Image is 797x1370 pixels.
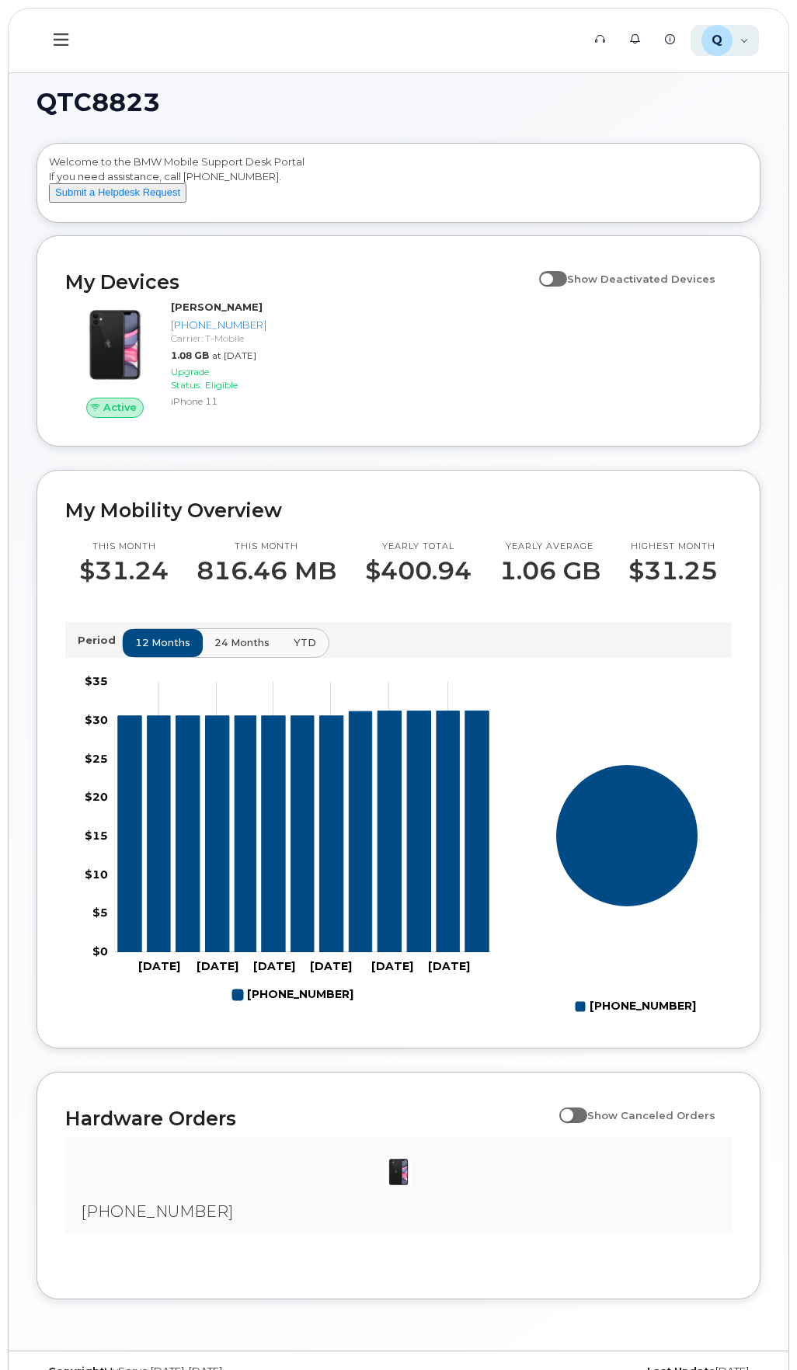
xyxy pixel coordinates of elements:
[79,557,169,585] p: $31.24
[85,713,108,727] tspan: $30
[575,993,696,1020] g: Legend
[559,1101,572,1113] input: Show Canceled Orders
[587,1109,715,1121] span: Show Canceled Orders
[78,308,152,382] img: iPhone_11.jpg
[365,557,472,585] p: $400.94
[65,300,275,418] a: Active[PERSON_NAME][PHONE_NUMBER]Carrier: T-Mobile1.08 GBat [DATE]Upgrade Status:EligibleiPhone 11
[85,674,492,1008] g: Chart
[171,332,269,345] div: Carrier: T-Mobile
[205,379,238,391] span: Eligible
[197,557,336,585] p: 816.46 MB
[294,635,316,650] span: YTD
[383,1156,414,1187] img: iPhone_11.jpg
[65,1107,552,1130] h2: Hardware Orders
[232,982,353,1008] g: Legend
[628,541,718,553] p: Highest month
[81,1202,233,1221] span: [PHONE_NUMBER]
[78,633,122,648] p: Period
[499,541,600,553] p: Yearly average
[171,395,269,408] div: iPhone 11
[103,400,137,415] span: Active
[253,959,295,973] tspan: [DATE]
[232,982,353,1008] g: 864-275-3637
[197,959,238,973] tspan: [DATE]
[567,273,715,285] span: Show Deactivated Devices
[49,183,186,203] button: Submit a Helpdesk Request
[729,1302,785,1358] iframe: Messenger Launcher
[214,635,270,650] span: 24 months
[85,752,108,766] tspan: $25
[539,264,552,276] input: Show Deactivated Devices
[79,541,169,553] p: This month
[499,557,600,585] p: 1.06 GB
[92,906,108,920] tspan: $5
[65,270,531,294] h2: My Devices
[171,301,263,313] strong: [PERSON_NAME]
[65,499,732,522] h2: My Mobility Overview
[428,959,470,973] tspan: [DATE]
[171,318,269,332] div: [PHONE_NUMBER]
[555,764,698,907] g: Series
[85,829,108,843] tspan: $15
[628,557,718,585] p: $31.25
[212,349,256,361] span: at [DATE]
[85,790,108,804] tspan: $20
[85,868,108,881] tspan: $10
[555,764,698,1020] g: Chart
[49,186,186,198] a: Submit a Helpdesk Request
[197,541,336,553] p: This month
[371,959,413,973] tspan: [DATE]
[92,944,108,958] tspan: $0
[171,366,209,391] span: Upgrade Status:
[49,155,748,217] div: Welcome to the BMW Mobile Support Desk Portal If you need assistance, call [PHONE_NUMBER].
[171,349,209,361] span: 1.08 GB
[310,959,352,973] tspan: [DATE]
[85,674,108,688] tspan: $35
[138,959,180,973] tspan: [DATE]
[365,541,472,553] p: Yearly total
[37,91,160,114] span: QTC8823
[118,711,489,952] g: 864-275-3637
